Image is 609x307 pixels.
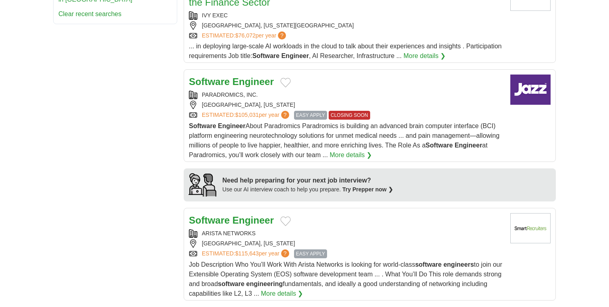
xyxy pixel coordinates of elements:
strong: Engineer [232,76,274,87]
span: CLOSING SOON [329,111,370,120]
a: Software Engineer [189,76,274,87]
a: Clear recent searches [58,10,122,17]
strong: Engineer [218,122,245,129]
strong: Software [189,122,216,129]
span: ... in deploying large-scale AI workloads in the cloud to talk about their experiences and insigh... [189,43,501,59]
strong: Engineer [455,142,482,149]
div: [GEOGRAPHIC_DATA], [US_STATE] [189,101,504,109]
span: ? [278,31,286,39]
strong: Software [252,52,280,59]
strong: engineers [443,261,474,268]
div: Need help preparing for your next job interview? [222,176,393,185]
img: Company logo [510,75,551,105]
span: EASY APPLY [294,111,327,120]
div: [GEOGRAPHIC_DATA], [US_STATE] [189,239,504,248]
strong: Engineer [281,52,309,59]
a: ESTIMATED:$76,072per year? [202,31,288,40]
a: Software Engineer [189,215,274,226]
a: More details ❯ [404,51,446,61]
div: [GEOGRAPHIC_DATA], [US_STATE][GEOGRAPHIC_DATA] [189,21,504,30]
img: Company logo [510,213,551,243]
span: $115,643 [235,250,259,257]
div: PARADROMICS, INC. [189,91,504,99]
div: ARISTA NETWORKS [189,229,504,238]
strong: software [218,280,244,287]
button: Add to favorite jobs [280,216,291,226]
strong: engineering [246,280,283,287]
span: Job Description Who You’ll Work With Arista Networks is looking for world-class to join our Exten... [189,261,502,297]
strong: Engineer [232,215,274,226]
a: More details ❯ [329,150,372,160]
a: ESTIMATED:$105,031per year? [202,111,291,120]
span: ? [281,111,289,119]
button: Add to favorite jobs [280,78,291,87]
span: EASY APPLY [294,249,327,258]
strong: Software [189,215,230,226]
div: Use our AI interview coach to help you prepare. [222,185,393,194]
span: $76,072 [235,32,256,39]
a: ESTIMATED:$115,643per year? [202,249,291,258]
strong: Software [189,76,230,87]
span: ? [281,249,289,257]
a: More details ❯ [261,289,303,299]
a: Try Prepper now ❯ [342,186,393,193]
strong: Software [426,142,453,149]
strong: software [415,261,442,268]
span: $105,031 [235,112,259,118]
a: IVY EXEC [202,12,228,19]
span: About Paradromics Paradromics is building an advanced brain computer interface (BCI) platform eng... [189,122,499,158]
